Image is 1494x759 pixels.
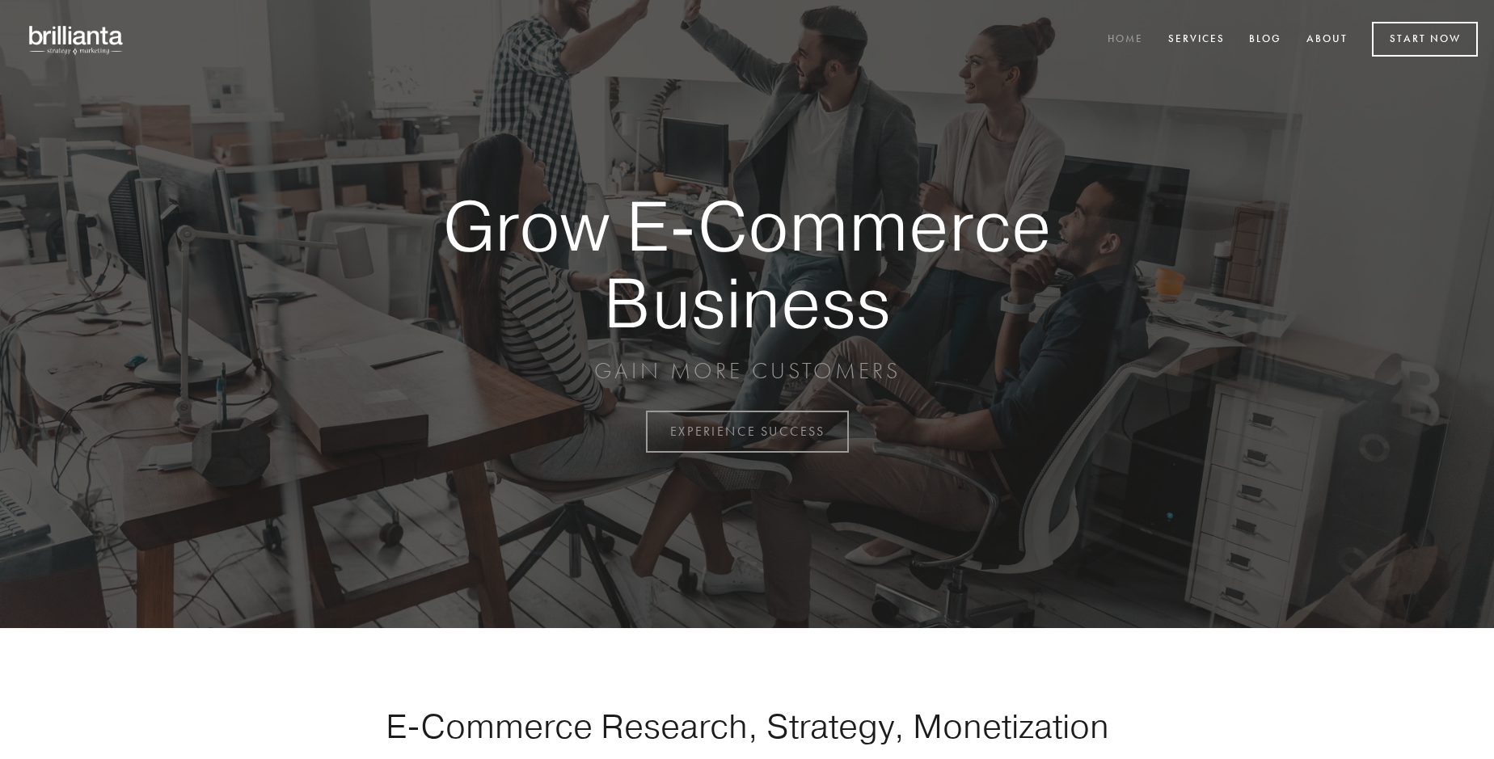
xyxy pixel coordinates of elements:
a: Blog [1239,27,1292,53]
a: About [1296,27,1358,53]
a: Services [1158,27,1235,53]
a: Start Now [1372,22,1478,57]
img: brillianta - research, strategy, marketing [16,16,137,63]
strong: Grow E-Commerce Business [386,188,1108,340]
a: EXPERIENCE SUCCESS [646,411,849,453]
h1: E-Commerce Research, Strategy, Monetization [335,706,1159,746]
a: Home [1097,27,1154,53]
p: GAIN MORE CUSTOMERS [386,356,1108,386]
